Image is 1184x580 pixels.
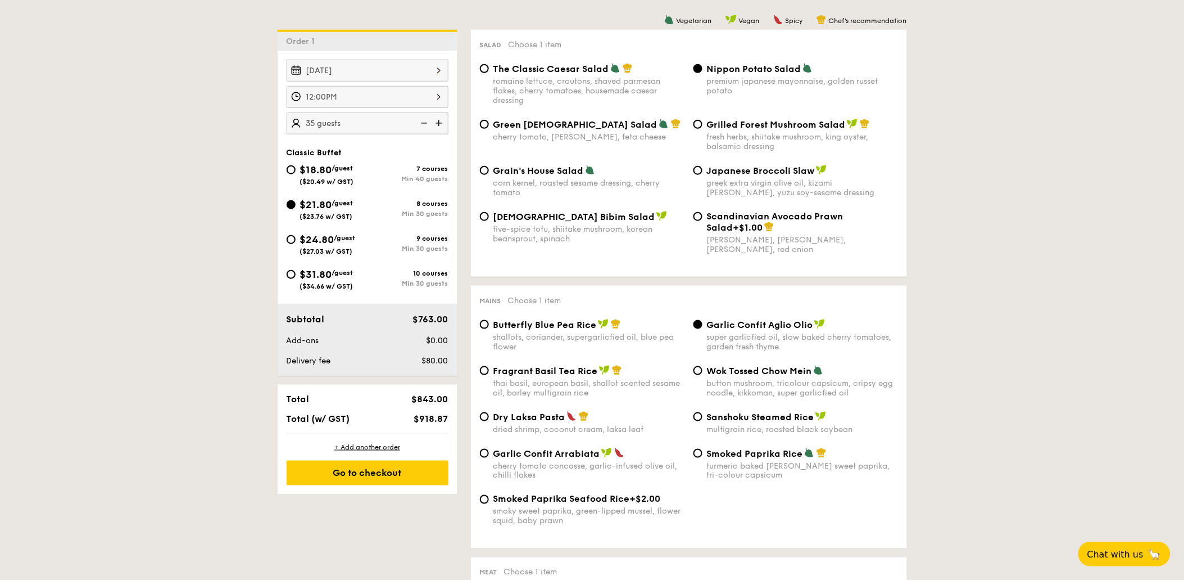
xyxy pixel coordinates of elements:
[693,166,702,175] input: Japanese Broccoli Slawgreek extra virgin olive oil, kizami [PERSON_NAME], yuzu soy-sesame dressing
[480,569,497,577] span: Meat
[493,224,684,244] div: five-spice tofu, shiitake mushroom, korean beansprout, spinach
[814,319,825,329] img: icon-vegan.f8ff3823.svg
[1078,542,1171,566] button: Chat with us🦙
[693,449,702,458] input: Smoked Paprika Riceturmeric baked [PERSON_NAME] sweet paprika, tri-colour capsicum
[332,164,353,172] span: /guest
[287,148,342,158] span: Classic Buffet
[493,332,684,352] div: shallots, coriander, supergarlicfied oil, blue pea flower
[802,63,813,73] img: icon-vegetarian.fe4039eb.svg
[707,235,898,254] div: [PERSON_NAME], [PERSON_NAME], [PERSON_NAME], red onion
[300,268,332,281] span: $31.80
[707,379,898,398] div: button mushroom, tricolour capsicum, cripsy egg noodle, kikkoman, super garlicfied oil
[816,448,827,458] img: icon-chef-hat.a58ddaea.svg
[493,494,630,505] span: Smoked Paprika Seafood Rice
[426,336,448,345] span: $0.00
[287,394,310,404] span: Total
[300,164,332,176] span: $18.80
[677,17,712,25] span: Vegetarian
[707,119,846,130] span: Grilled Forest Mushroom Salad
[493,461,684,480] div: cherry tomato concasse, garlic-infused olive oil, chilli flakes
[610,63,620,73] img: icon-vegetarian.fe4039eb.svg
[847,119,858,129] img: icon-vegan.f8ff3823.svg
[368,280,448,287] div: Min 30 guests
[598,319,609,329] img: icon-vegan.f8ff3823.svg
[601,448,613,458] img: icon-vegan.f8ff3823.svg
[1148,548,1162,561] span: 🦙
[493,320,597,330] span: Butterfly Blue Pea Rice
[287,86,448,108] input: Event time
[432,113,448,134] img: icon-add.58712e84.svg
[368,200,448,208] div: 8 courses
[368,235,448,242] div: 9 courses
[707,178,898,197] div: greek extra virgin olive oil, kizami [PERSON_NAME], yuzu soy-sesame dressing
[368,175,448,183] div: Min 40 guests
[693,320,702,329] input: Garlic Confit Aglio Oliosuper garlicfied oil, slow baked cherry tomatoes, garden fresh thyme
[493,507,684,526] div: smoky sweet paprika, green-lipped mussel, flower squid, baby prawn
[815,411,827,421] img: icon-vegan.f8ff3823.svg
[707,461,898,480] div: turmeric baked [PERSON_NAME] sweet paprika, tri-colour capsicum
[493,132,684,142] div: cherry tomato, [PERSON_NAME], feta cheese
[300,282,353,290] span: ($34.66 w/ GST)
[739,17,760,25] span: Vegan
[480,166,489,175] input: Grain's House Saladcorn kernel, roasted sesame dressing, cherry tomato
[773,15,783,25] img: icon-spicy.37a8142b.svg
[509,40,562,50] span: Choose 1 item
[332,269,353,277] span: /guest
[493,366,598,376] span: Fragrant Basil Tea Rice
[493,119,657,130] span: Green [DEMOGRAPHIC_DATA] Salad
[287,336,319,345] span: Add-ons
[480,212,489,221] input: [DEMOGRAPHIC_DATA] Bibim Saladfive-spice tofu, shiitake mushroom, korean beansprout, spinach
[707,448,803,459] span: Smoked Paprika Rice
[480,366,489,375] input: Fragrant Basil Tea Ricethai basil, european basil, shallot scented sesame oil, barley multigrain ...
[786,17,803,25] span: Spicy
[300,233,334,246] span: $24.80
[411,394,448,404] span: $843.00
[707,332,898,352] div: super garlicfied oil, slow baked cherry tomatoes, garden fresh thyme
[816,165,827,175] img: icon-vegan.f8ff3823.svg
[579,411,589,421] img: icon-chef-hat.a58ddaea.svg
[300,213,353,221] span: ($23.76 w/ GST)
[287,37,320,46] span: Order 1
[707,132,898,151] div: fresh herbs, shiitake mushroom, king oyster, balsamic dressing
[733,222,763,233] span: +$1.00
[412,314,448,325] span: $763.00
[368,269,448,277] div: 10 courses
[611,319,621,329] img: icon-chef-hat.a58ddaea.svg
[480,320,489,329] input: Butterfly Blue Pea Riceshallots, coriander, supergarlicfied oil, blue pea flower
[493,212,655,222] span: [DEMOGRAPHIC_DATA] Bibim Salad
[693,64,702,73] input: Nippon Potato Saladpremium japanese mayonnaise, golden russet potato
[287,165,296,174] input: $18.80/guest($20.49 w/ GST)7 coursesMin 40 guests
[480,297,501,305] span: Mains
[707,211,843,233] span: Scandinavian Avocado Prawn Salad
[368,210,448,218] div: Min 30 guests
[287,60,448,82] input: Event date
[334,234,356,242] span: /guest
[368,245,448,253] div: Min 30 guests
[599,365,610,375] img: icon-vegan.f8ff3823.svg
[693,212,702,221] input: Scandinavian Avocado Prawn Salad+$1.00[PERSON_NAME], [PERSON_NAME], [PERSON_NAME], red onion
[287,270,296,279] input: $31.80/guest($34.66 w/ GST)10 coursesMin 30 guests
[804,448,814,458] img: icon-vegetarian.fe4039eb.svg
[287,356,331,366] span: Delivery fee
[480,449,489,458] input: Garlic Confit Arrabiatacherry tomato concasse, garlic-infused olive oil, chilli flakes
[614,448,624,458] img: icon-spicy.37a8142b.svg
[493,165,584,176] span: Grain's House Salad
[764,222,774,232] img: icon-chef-hat.a58ddaea.svg
[707,165,815,176] span: Japanese Broccoli Slaw
[493,77,684,105] div: romaine lettuce, croutons, shaved parmesan flakes, cherry tomatoes, housemade caesar dressing
[287,235,296,244] input: $24.80/guest($27.03 w/ GST)9 coursesMin 30 guests
[1087,549,1144,560] span: Chat with us
[813,365,823,375] img: icon-vegetarian.fe4039eb.svg
[829,17,907,25] span: Chef's recommendation
[659,119,669,129] img: icon-vegetarian.fe4039eb.svg
[693,412,702,421] input: Sanshoku Steamed Ricemultigrain rice, roasted black soybean
[493,448,600,459] span: Garlic Confit Arrabiata
[707,77,898,96] div: premium japanese mayonnaise, golden russet potato
[504,568,557,577] span: Choose 1 item
[287,443,448,452] div: + Add another order
[493,379,684,398] div: thai basil, european basil, shallot scented sesame oil, barley multigrain rice
[816,15,827,25] img: icon-chef-hat.a58ddaea.svg
[493,425,684,434] div: dried shrimp, coconut cream, laksa leaf
[480,64,489,73] input: The Classic Caesar Saladromaine lettuce, croutons, shaved parmesan flakes, cherry tomatoes, house...
[707,366,812,376] span: Wok Tossed Chow Mein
